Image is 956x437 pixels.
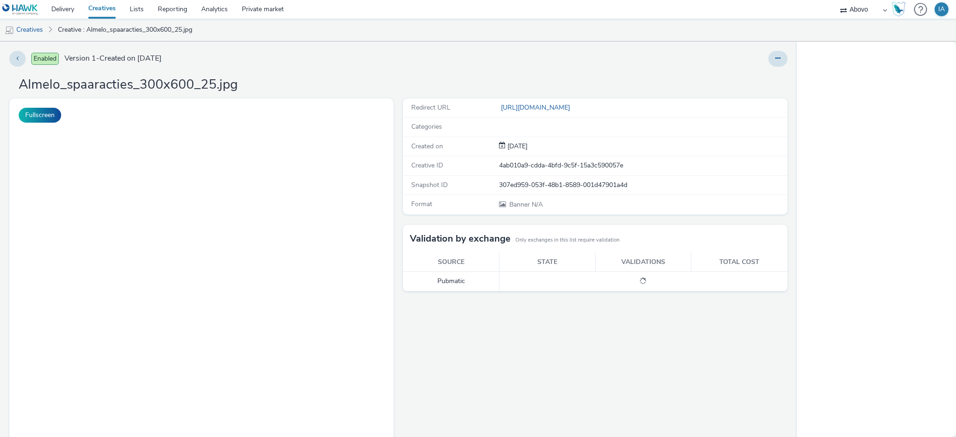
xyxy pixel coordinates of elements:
div: 4ab010a9-cdda-4bfd-9c5f-15a3c590057e [499,161,787,170]
span: Version 1 - Created on [DATE] [64,53,162,64]
div: Creation 18 September 2025, 11:59 [506,142,527,151]
span: Creative ID [411,161,443,170]
span: Banner [509,200,532,209]
div: 307ed959-053f-48b1-8589-001d47901a4d [499,180,787,190]
span: Categories [411,122,442,131]
span: Format [411,200,432,208]
span: Redirect URL [411,103,450,112]
span: Snapshot ID [411,180,448,189]
td: Pubmatic [403,272,499,291]
img: mobile [5,26,14,35]
th: State [499,253,595,272]
span: Enabled [31,53,59,65]
small: Only exchanges in this list require validation [515,236,619,244]
a: Hawk Academy [892,2,909,17]
th: Total cost [691,253,787,272]
th: Source [403,253,499,272]
th: Validations [595,253,691,272]
span: [DATE] [506,142,527,151]
a: Creative : Almelo_spaaracties_300x600_25.jpg [53,19,197,41]
img: undefined Logo [2,4,38,15]
span: N/A [508,200,543,209]
a: [URL][DOMAIN_NAME] [499,103,574,112]
div: IA [938,2,945,16]
h1: Almelo_spaaracties_300x600_25.jpg [19,76,238,94]
button: Fullscreen [19,108,61,123]
h3: Validation by exchange [410,232,511,246]
img: Hawk Academy [892,2,906,17]
span: Created on [411,142,443,151]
